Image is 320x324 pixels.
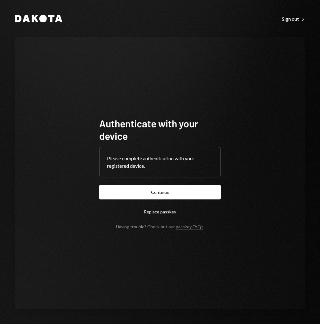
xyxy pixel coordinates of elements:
button: Replace passkey [99,204,221,219]
h1: Authenticate with your device [99,117,221,142]
div: Sign out [282,16,305,22]
button: Continue [99,185,221,199]
a: Sign out [282,15,305,22]
div: Please complete authentication with your registered device. [107,155,213,170]
a: passkey FAQs [176,224,203,230]
div: Having trouble? Check out our . [116,224,204,229]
